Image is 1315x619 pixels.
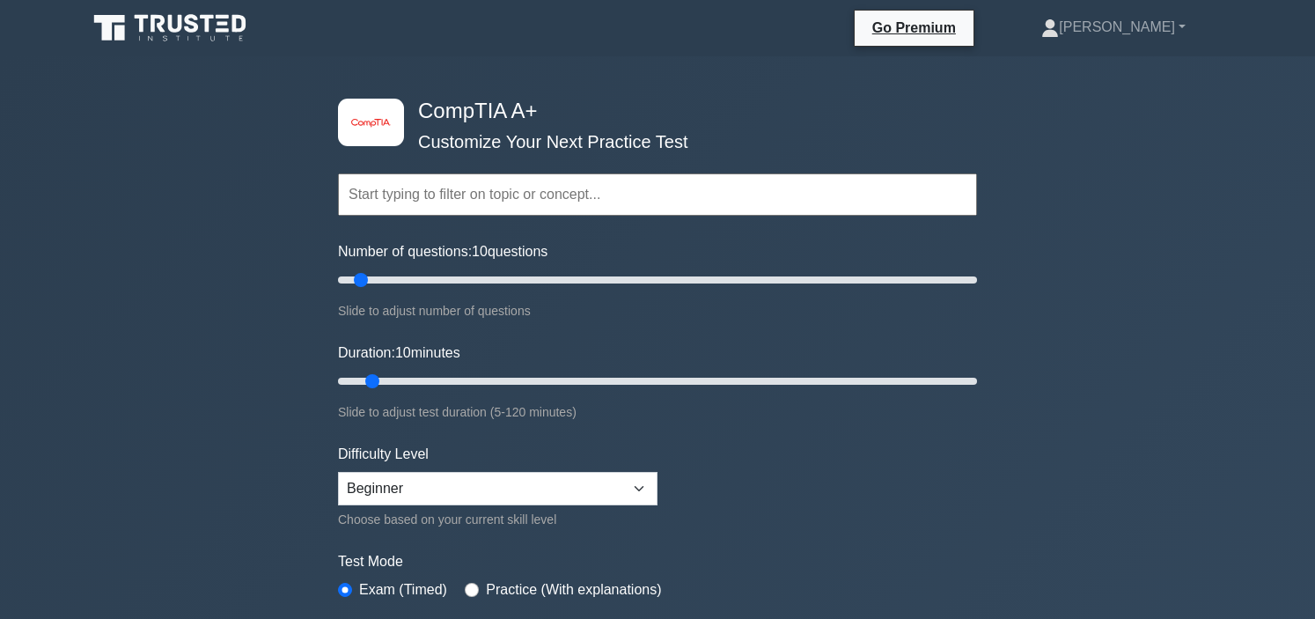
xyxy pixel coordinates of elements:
[395,345,411,360] span: 10
[862,17,966,39] a: Go Premium
[338,444,429,465] label: Difficulty Level
[338,509,657,530] div: Choose based on your current skill level
[472,244,488,259] span: 10
[999,10,1228,45] a: [PERSON_NAME]
[338,173,977,216] input: Start typing to filter on topic or concept...
[359,579,447,601] label: Exam (Timed)
[411,99,891,124] h4: CompTIA A+
[338,300,977,321] div: Slide to adjust number of questions
[486,579,661,601] label: Practice (With explanations)
[338,402,977,423] div: Slide to adjust test duration (5-120 minutes)
[338,551,977,572] label: Test Mode
[338,241,547,262] label: Number of questions: questions
[338,343,460,364] label: Duration: minutes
